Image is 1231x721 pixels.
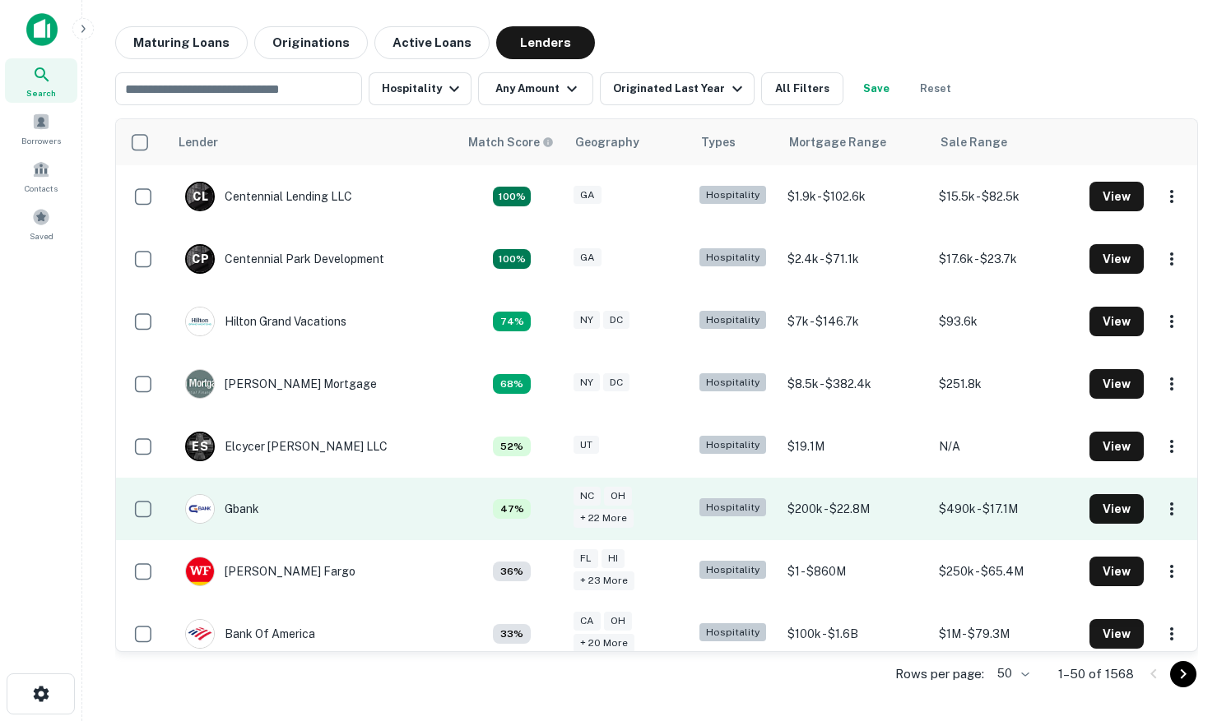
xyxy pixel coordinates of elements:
td: $251.8k [931,353,1082,415]
span: Borrowers [21,134,61,147]
th: Capitalize uses an advanced AI algorithm to match your search with the best lender. The match sco... [458,119,565,165]
p: 1–50 of 1568 [1058,664,1134,684]
button: View [1089,432,1144,461]
div: GA [574,248,602,267]
div: Centennial Lending LLC [185,182,352,211]
td: $8.5k - $382.4k [779,353,931,415]
button: Any Amount [478,72,593,105]
button: Originated Last Year [600,72,755,105]
td: $17.6k - $23.7k [931,228,1082,290]
button: Reset [909,72,962,105]
td: $15.5k - $82.5k [931,165,1082,228]
div: Hospitality [699,623,766,642]
div: Sale Range [941,132,1007,152]
td: $1.9k - $102.6k [779,165,931,228]
button: Save your search to get updates of matches that match your search criteria. [850,72,903,105]
div: Hospitality [699,186,766,205]
div: Bank Of America [185,619,315,649]
div: Hospitality [699,561,766,580]
button: Go to next page [1170,661,1196,687]
button: Hospitality [369,72,471,105]
div: Capitalize uses an advanced AI algorithm to match your search with the best lender. The match sco... [493,312,531,331]
div: NY [574,311,600,330]
img: picture [186,307,214,335]
div: OH [604,487,632,506]
td: $19.1M [779,415,931,478]
td: $490k - $17.1M [931,478,1082,540]
button: Lenders [496,26,595,59]
div: Types [701,132,736,152]
div: Contacts [5,154,77,198]
button: View [1089,307,1144,336]
div: Capitalize uses an advanced AI algorithm to match your search with the best lender. The match sco... [493,499,531,519]
div: Capitalize uses an advanced AI algorithm to match your search with the best lender. The match sco... [493,562,531,581]
div: [PERSON_NAME] Fargo [185,557,355,586]
span: Saved [30,229,53,243]
div: FL [574,549,598,568]
img: picture [186,557,214,585]
div: Capitalize uses an advanced AI algorithm to match your search with the best lender. The match sco... [493,374,531,394]
button: Maturing Loans [115,26,248,59]
button: View [1089,619,1144,649]
div: DC [603,373,629,392]
td: $1 - $860M [779,540,931,603]
div: Capitalize uses an advanced AI algorithm to match your search with the best lender. The match sco... [493,187,531,206]
div: GA [574,186,602,205]
div: Gbank [185,494,259,524]
div: Hospitality [699,498,766,517]
iframe: Chat Widget [1149,589,1231,668]
button: Originations [254,26,368,59]
div: + 20 more [574,634,634,653]
div: CA [574,612,601,631]
a: Saved [5,201,77,246]
th: Sale Range [931,119,1082,165]
div: Capitalize uses an advanced AI algorithm to match your search with the best lender. The match sco... [493,437,531,456]
a: Search [5,58,77,103]
td: $1M - $79.3M [931,603,1082,665]
button: View [1089,244,1144,274]
div: Capitalize uses an advanced AI algorithm to match your search with the best lender. The match sco... [493,249,531,269]
button: View [1089,182,1144,211]
div: HI [602,549,625,568]
div: Hilton Grand Vacations [185,307,346,336]
p: E S [192,438,207,455]
th: Mortgage Range [779,119,931,165]
img: picture [186,495,214,523]
button: View [1089,557,1144,586]
td: $250k - $65.4M [931,540,1082,603]
td: $200k - $22.8M [779,478,931,540]
td: $2.4k - $71.1k [779,228,931,290]
div: Capitalize uses an advanced AI algorithm to match your search with the best lender. The match sco... [493,624,531,644]
h6: Match Score [468,133,550,151]
td: $7k - $146.7k [779,290,931,353]
button: View [1089,494,1144,524]
div: + 22 more [574,509,634,528]
td: $100k - $1.6B [779,603,931,665]
p: C P [192,251,208,268]
div: Elcycer [PERSON_NAME] LLC [185,432,388,461]
th: Lender [169,119,459,165]
div: Hospitality [699,373,766,392]
img: capitalize-icon.png [26,13,58,46]
div: Capitalize uses an advanced AI algorithm to match your search with the best lender. The match sco... [468,133,554,151]
div: DC [603,311,629,330]
div: Hospitality [699,311,766,330]
button: View [1089,369,1144,399]
div: NC [574,487,601,506]
div: + 23 more [574,571,634,590]
img: picture [186,370,214,398]
div: Centennial Park Development [185,244,384,274]
span: Contacts [25,182,58,195]
div: NY [574,373,600,392]
div: UT [574,436,599,455]
span: Search [26,86,56,99]
div: Originated Last Year [613,79,747,99]
p: C L [193,188,207,206]
div: Hospitality [699,436,766,455]
p: Rows per page: [895,664,984,684]
th: Types [691,119,779,165]
td: N/A [931,415,1082,478]
img: picture [186,620,214,648]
